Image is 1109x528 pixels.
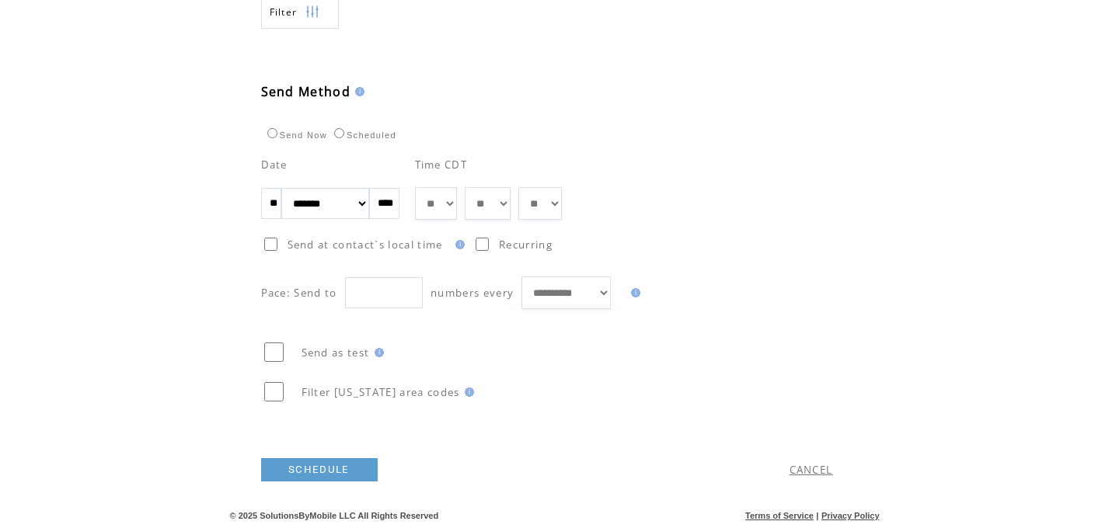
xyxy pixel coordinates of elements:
input: Send Now [267,128,277,138]
span: Show filters [270,5,298,19]
span: Send Method [261,83,351,100]
img: help.gif [350,87,364,96]
span: Send at contact`s local time [288,238,443,252]
img: help.gif [460,387,474,397]
span: Date [261,158,288,172]
a: Privacy Policy [821,511,880,520]
a: CANCEL [790,463,833,477]
img: help.gif [451,240,465,249]
a: SCHEDULE [261,458,378,481]
input: Scheduled [334,128,344,138]
span: Filter [US_STATE] area codes [302,385,460,399]
img: help.gif [370,348,384,357]
label: Scheduled [330,130,396,140]
a: Terms of Service [745,511,814,520]
span: Recurring [499,238,553,252]
span: Time CDT [415,158,468,172]
span: numbers every [431,286,514,300]
span: Send as test [302,346,370,360]
span: | [816,511,818,520]
span: © 2025 SolutionsByMobile LLC All Rights Reserved [230,511,439,520]
span: Pace: Send to [261,286,337,300]
img: help.gif [626,288,640,297]
label: Send Now [263,130,327,140]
